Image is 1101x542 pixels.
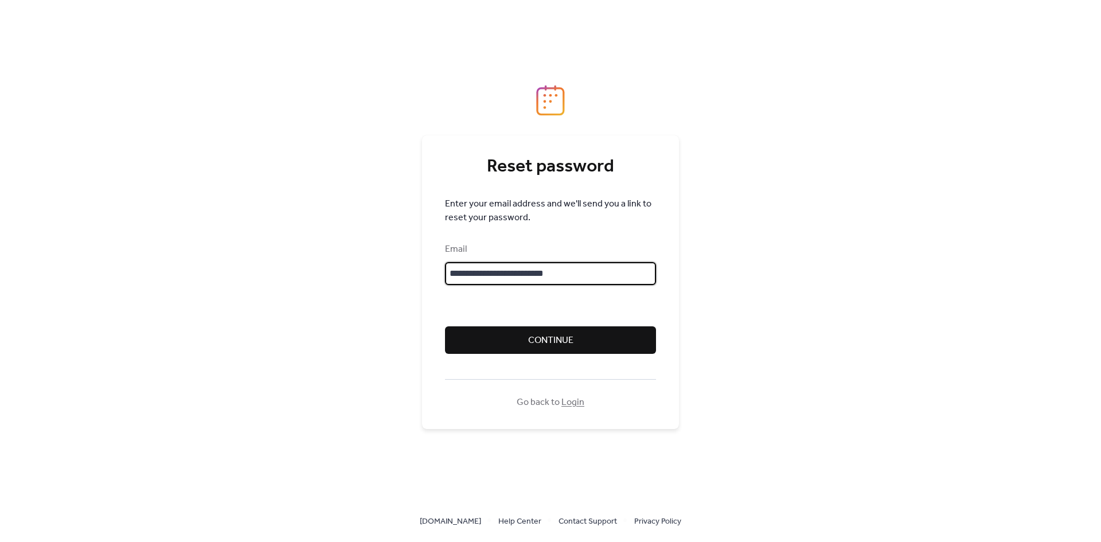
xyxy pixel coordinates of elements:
[559,514,617,528] a: Contact Support
[536,85,565,116] img: logo
[420,515,481,529] span: [DOMAIN_NAME]
[445,243,654,256] div: Email
[420,514,481,528] a: [DOMAIN_NAME]
[445,155,656,178] div: Reset password
[445,197,656,225] span: Enter your email address and we'll send you a link to reset your password.
[528,334,573,348] span: Continue
[498,515,541,529] span: Help Center
[634,514,681,528] a: Privacy Policy
[517,396,584,410] span: Go back to
[634,515,681,529] span: Privacy Policy
[561,393,584,411] a: Login
[445,326,656,354] button: Continue
[498,514,541,528] a: Help Center
[559,515,617,529] span: Contact Support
